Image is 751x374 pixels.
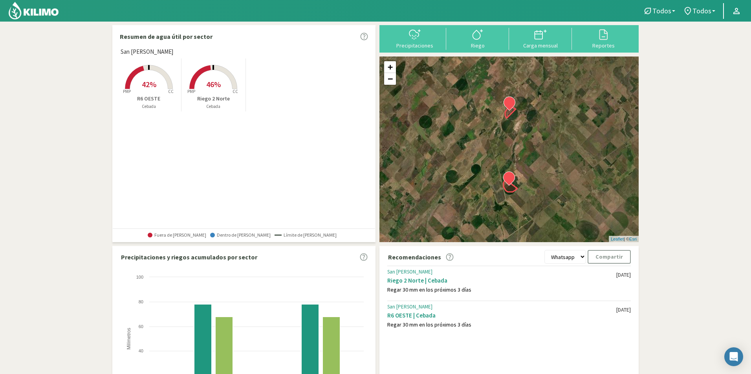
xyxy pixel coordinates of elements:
div: San [PERSON_NAME] [387,304,616,310]
div: | © [609,236,639,243]
text: 60 [139,324,143,329]
span: Límite de [PERSON_NAME] [275,232,337,238]
div: Carga mensual [511,43,570,48]
span: 42% [142,79,156,89]
span: San [PERSON_NAME] [121,47,173,57]
img: Kilimo [8,1,59,20]
div: Riego 2 Norte | Cebada [387,277,616,284]
div: Precipitaciones [386,43,444,48]
text: 100 [136,275,143,279]
div: Open Intercom Messenger [724,347,743,366]
span: 46% [206,79,221,89]
p: Riego 2 Norte [181,95,246,103]
span: Todos [652,7,671,15]
a: Zoom out [384,73,396,85]
a: Esri [629,237,637,241]
span: Fuera de [PERSON_NAME] [148,232,206,238]
button: Precipitaciones [383,28,446,49]
tspan: CC [168,89,174,94]
a: Zoom in [384,61,396,73]
div: San [PERSON_NAME] [387,269,616,275]
div: Regar 30 mm en los próximos 3 días [387,286,616,293]
div: Regar 30 mm en los próximos 3 días [387,321,616,328]
span: Dentro de [PERSON_NAME] [210,232,271,238]
p: R6 OESTE [117,95,181,103]
span: Todos [692,7,711,15]
button: Riego [446,28,509,49]
p: Cebada [117,103,181,110]
tspan: CC [233,89,238,94]
div: [DATE] [616,306,631,313]
div: R6 OESTE | Cebada [387,312,616,319]
p: Recomendaciones [388,252,441,262]
button: Carga mensual [509,28,572,49]
tspan: PMP [187,89,195,94]
p: Cebada [181,103,246,110]
div: [DATE] [616,272,631,278]
button: Reportes [572,28,635,49]
div: Riego [449,43,507,48]
tspan: PMP [123,89,131,94]
text: 40 [139,348,143,353]
p: Resumen de agua útil por sector [120,32,212,41]
a: Leaflet [611,237,624,241]
text: Milímetros [126,328,132,350]
p: Precipitaciones y riegos acumulados por sector [121,252,257,262]
div: Reportes [574,43,632,48]
text: 80 [139,299,143,304]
